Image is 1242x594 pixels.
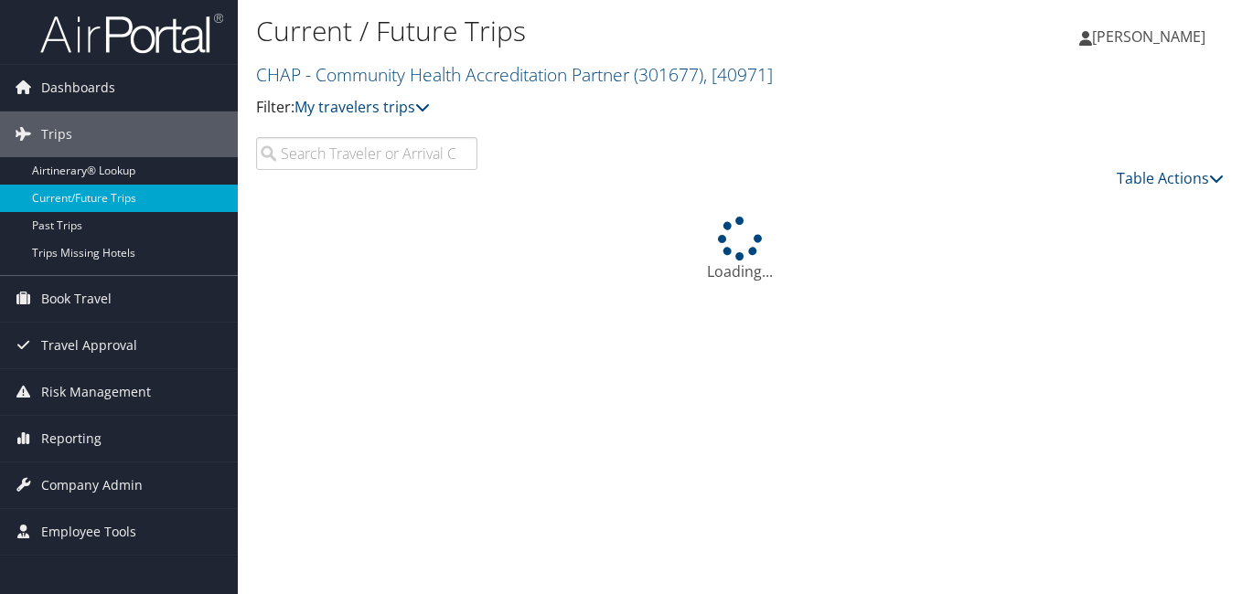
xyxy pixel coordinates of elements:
[294,97,430,117] a: My travelers trips
[41,416,102,461] span: Reporting
[40,12,223,55] img: airportal-logo.png
[256,96,901,120] p: Filter:
[41,509,136,555] span: Employee Tools
[703,62,773,87] span: , [ 40971 ]
[41,111,72,157] span: Trips
[41,323,137,368] span: Travel Approval
[41,462,143,508] span: Company Admin
[1092,27,1205,47] span: [PERSON_NAME]
[256,137,477,170] input: Search Traveler or Arrival City
[1117,168,1224,188] a: Table Actions
[1079,9,1224,64] a: [PERSON_NAME]
[41,276,112,322] span: Book Travel
[256,62,773,87] a: CHAP - Community Health Accreditation Partner
[634,62,703,87] span: ( 301677 )
[41,369,151,415] span: Risk Management
[256,217,1224,282] div: Loading...
[41,65,115,111] span: Dashboards
[256,12,901,50] h1: Current / Future Trips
